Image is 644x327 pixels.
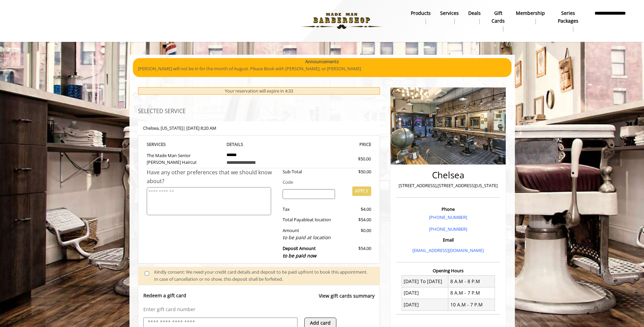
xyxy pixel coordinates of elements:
td: [DATE] To [DATE] [402,276,448,287]
b: Services [440,9,459,17]
div: Code [278,179,371,186]
b: Chelsea | [DATE] 8:20 AM [143,125,216,131]
div: to be paid at location [283,234,335,241]
span: S [163,141,166,147]
b: Membership [516,9,545,17]
div: Have any other preferences that we should know about? [147,168,278,185]
a: Series packagesSeries packages [550,8,586,33]
h3: Phone [398,207,498,211]
td: The Made Man Senior [PERSON_NAME] Haircut [147,148,222,168]
h3: Email [398,237,498,242]
button: APPLY [352,186,371,196]
p: [PERSON_NAME] will not be in for the month of August. Please Book with [PERSON_NAME], or [PERSON_... [138,65,506,72]
div: $4.00 [340,206,371,213]
p: [STREET_ADDRESS],[STREET_ADDRESS][US_STATE] [398,182,498,189]
td: [DATE] [402,287,448,299]
td: [DATE] [402,299,448,310]
span: at location [310,217,331,223]
div: Tax [278,206,340,213]
span: to be paid now [283,252,316,259]
h3: Opening Hours [396,268,500,273]
h2: Chelsea [398,170,498,180]
a: DealsDeals [463,8,485,26]
p: Redeem a gift card [143,292,186,299]
div: Sub-Total [278,168,340,175]
div: Total Payable [278,216,340,223]
div: $50.00 [340,168,371,175]
a: ServicesServices [435,8,463,26]
div: $50.00 [334,155,371,162]
div: Kindly consent: We need your credit card details and deposit to be paid upfront to book this appo... [154,269,373,283]
div: Your reservation will expire in 4:33 [138,87,380,95]
td: 10 A.M - 7 P.M [448,299,495,310]
img: Made Man Barbershop logo [295,2,388,40]
b: Deals [468,9,481,17]
div: $54.00 [340,245,371,259]
a: Gift cardsgift cards [485,8,511,33]
b: Deposit Amount [283,245,316,259]
b: Series packages [554,9,581,25]
th: SERVICE [147,141,222,148]
a: [EMAIL_ADDRESS][DOMAIN_NAME] [412,247,484,253]
th: PRICE [296,141,372,148]
p: Enter gift card number [143,306,375,313]
a: Productsproducts [406,8,435,26]
th: DETAILS [221,141,296,148]
a: [PHONE_NUMBER] [429,226,467,232]
td: 8 A.M - 7 P.M [448,287,495,299]
span: , [US_STATE] [159,125,183,131]
a: [PHONE_NUMBER] [429,214,467,220]
b: gift cards [490,9,507,25]
div: $0.00 [340,227,371,242]
td: 8 A.M - 8 P.M [448,276,495,287]
div: $54.00 [340,216,371,223]
a: MembershipMembership [511,8,550,26]
div: Amount [278,227,340,242]
a: View gift cards summary [319,292,375,306]
b: Announcements [305,58,339,65]
b: products [411,9,431,17]
h3: SELECTED SERVICE [138,108,380,115]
